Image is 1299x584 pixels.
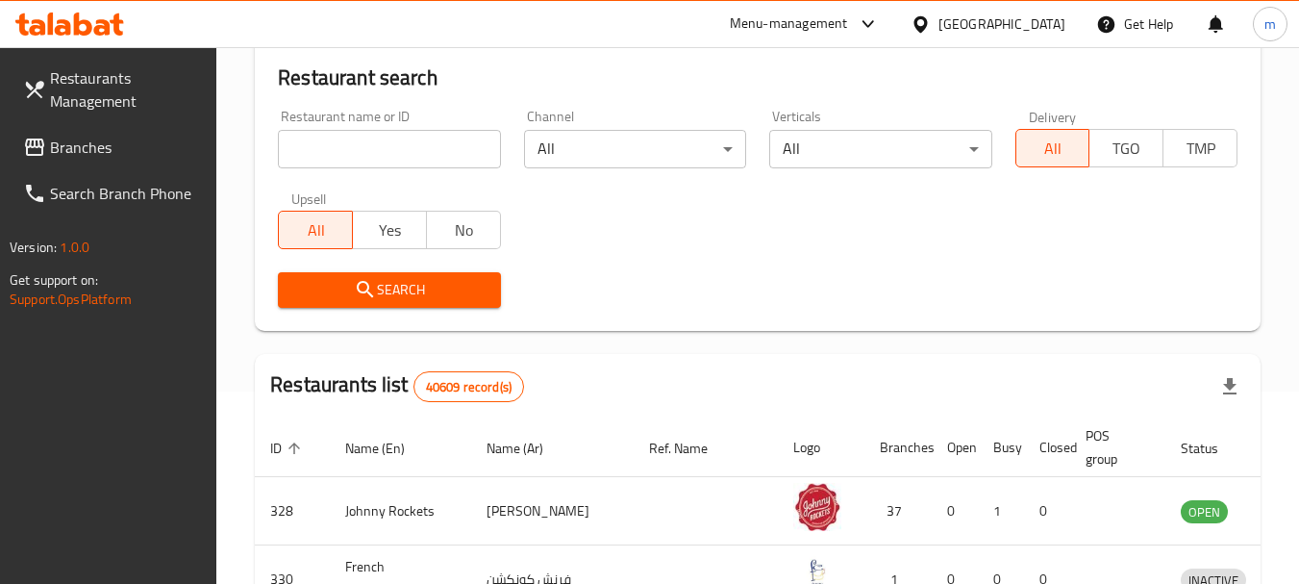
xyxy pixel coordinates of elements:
[8,55,217,124] a: Restaurants Management
[793,483,841,531] img: Johnny Rockets
[8,170,217,216] a: Search Branch Phone
[932,419,978,477] th: Open
[426,211,501,249] button: No
[8,124,217,170] a: Branches
[1207,364,1253,410] div: Export file
[278,130,500,168] input: Search for restaurant name or ID..
[938,13,1065,35] div: [GEOGRAPHIC_DATA]
[1088,129,1163,167] button: TGO
[1024,477,1070,546] td: 0
[414,378,523,396] span: 40609 record(s)
[1029,110,1077,123] label: Delivery
[932,477,978,546] td: 0
[1024,419,1070,477] th: Closed
[10,287,132,312] a: Support.OpsPlatform
[1181,437,1243,460] span: Status
[769,130,991,168] div: All
[413,371,524,402] div: Total records count
[287,216,345,244] span: All
[778,419,864,477] th: Logo
[50,136,202,159] span: Branches
[278,272,500,308] button: Search
[50,66,202,113] span: Restaurants Management
[1171,135,1230,163] span: TMP
[291,191,327,205] label: Upsell
[330,477,471,546] td: Johnny Rockets
[524,130,746,168] div: All
[978,419,1024,477] th: Busy
[278,211,353,249] button: All
[278,63,1237,92] h2: Restaurant search
[1181,500,1228,523] div: OPEN
[649,437,733,460] span: Ref. Name
[270,437,307,460] span: ID
[471,477,634,546] td: [PERSON_NAME]
[255,477,330,546] td: 328
[978,477,1024,546] td: 1
[1181,501,1228,523] span: OPEN
[1097,135,1156,163] span: TGO
[10,235,57,260] span: Version:
[864,477,932,546] td: 37
[361,216,419,244] span: Yes
[293,278,485,302] span: Search
[487,437,568,460] span: Name (Ar)
[60,235,89,260] span: 1.0.0
[1162,129,1237,167] button: TMP
[864,419,932,477] th: Branches
[1015,129,1090,167] button: All
[730,13,848,36] div: Menu-management
[1086,424,1142,470] span: POS group
[1024,135,1083,163] span: All
[270,370,524,402] h2: Restaurants list
[10,267,98,292] span: Get support on:
[1264,13,1276,35] span: m
[345,437,430,460] span: Name (En)
[50,182,202,205] span: Search Branch Phone
[435,216,493,244] span: No
[352,211,427,249] button: Yes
